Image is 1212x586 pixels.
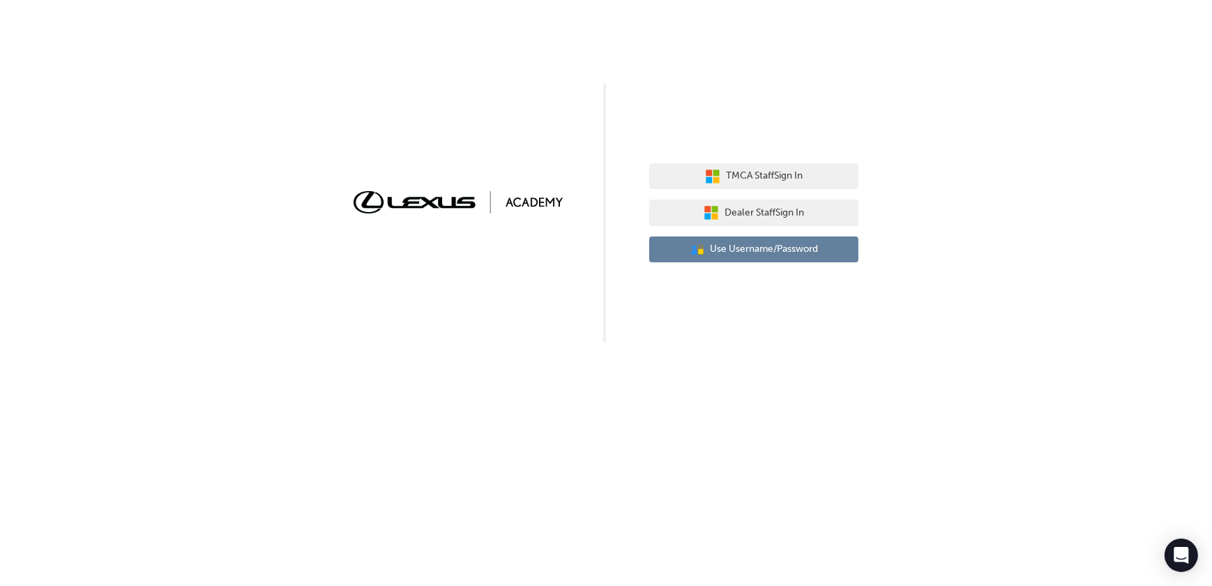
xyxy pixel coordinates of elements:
[649,163,858,190] button: TMCA StaffSign In
[649,236,858,263] button: Use Username/Password
[649,200,858,226] button: Dealer StaffSign In
[711,241,819,257] span: Use Username/Password
[726,168,803,184] span: TMCA Staff Sign In
[354,191,563,213] img: Trak
[1165,539,1198,572] div: Open Intercom Messenger
[725,205,804,221] span: Dealer Staff Sign In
